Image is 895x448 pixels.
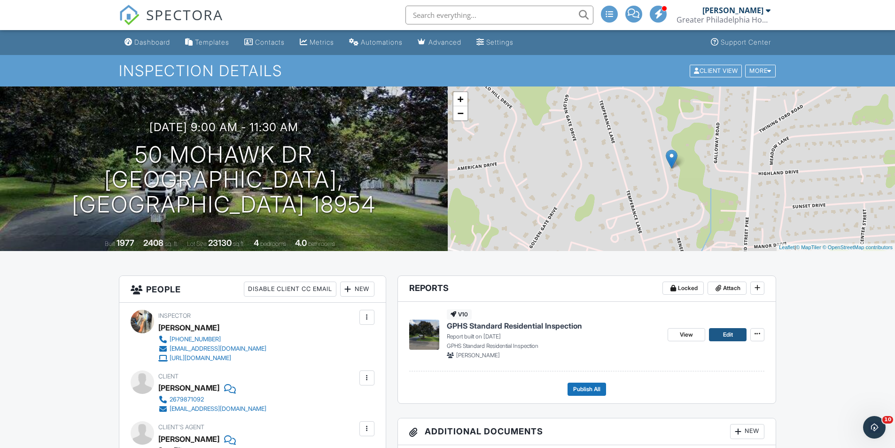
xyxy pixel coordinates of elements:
a: SPECTORA [119,13,223,32]
span: sq.ft. [233,240,245,247]
div: Settings [486,38,514,46]
div: Disable Client CC Email [244,282,336,297]
span: Lot Size [187,240,207,247]
div: Greater Philadelphia Home Solutions [677,15,770,24]
a: Zoom out [453,106,467,120]
span: Inspector [158,312,191,319]
div: 23130 [208,238,232,248]
h3: People [119,276,386,303]
div: [URL][DOMAIN_NAME] [170,354,231,362]
h1: 50 Mohawk Dr [GEOGRAPHIC_DATA], [GEOGRAPHIC_DATA] 18954 [15,142,433,217]
div: 4.0 [295,238,307,248]
span: bedrooms [260,240,286,247]
div: 2679871092 [170,396,204,403]
div: Templates [195,38,229,46]
h3: [DATE] 9:00 am - 11:30 am [149,121,298,134]
a: Dashboard [121,34,174,51]
h1: Inspection Details [119,63,777,79]
div: Metrics [310,38,334,46]
div: Advanced [428,38,461,46]
h3: Additional Documents [398,418,776,445]
div: | [777,244,895,252]
a: [EMAIL_ADDRESS][DOMAIN_NAME] [158,404,266,414]
div: 2408 [143,238,163,248]
div: Contacts [255,38,285,46]
div: More [745,64,776,77]
div: Dashboard [134,38,170,46]
div: Automations [361,38,403,46]
a: [EMAIL_ADDRESS][DOMAIN_NAME] [158,344,266,354]
div: New [730,424,764,439]
span: sq. ft. [165,240,178,247]
div: [PERSON_NAME] [702,6,763,15]
div: [EMAIL_ADDRESS][DOMAIN_NAME] [170,405,266,413]
div: [PERSON_NAME] [158,381,219,395]
span: 10 [882,416,893,424]
a: Metrics [296,34,338,51]
span: SPECTORA [146,5,223,24]
a: [URL][DOMAIN_NAME] [158,354,266,363]
a: Advanced [414,34,465,51]
div: [PERSON_NAME] [158,321,219,335]
span: Built [105,240,115,247]
a: Support Center [707,34,775,51]
span: Client's Agent [158,424,204,431]
div: 4 [254,238,259,248]
a: Zoom in [453,92,467,106]
a: Contacts [241,34,288,51]
a: 2679871092 [158,395,266,404]
div: Support Center [721,38,771,46]
a: © MapTiler [796,244,821,250]
div: 1977 [117,238,134,248]
a: Settings [473,34,517,51]
a: © OpenStreetMap contributors [823,244,893,250]
iframe: Intercom live chat [863,416,886,439]
a: Templates [181,34,233,51]
a: [PERSON_NAME] [158,432,219,446]
div: Client View [690,64,742,77]
img: The Best Home Inspection Software - Spectora [119,5,140,25]
a: Client View [689,67,744,74]
input: Search everything... [405,6,593,24]
div: New [340,282,374,297]
span: bathrooms [308,240,335,247]
a: Automations (Advanced) [345,34,406,51]
a: [PHONE_NUMBER] [158,335,266,344]
div: [PHONE_NUMBER] [170,336,221,343]
span: Client [158,373,179,380]
div: [EMAIL_ADDRESS][DOMAIN_NAME] [170,345,266,353]
a: Leaflet [779,244,794,250]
